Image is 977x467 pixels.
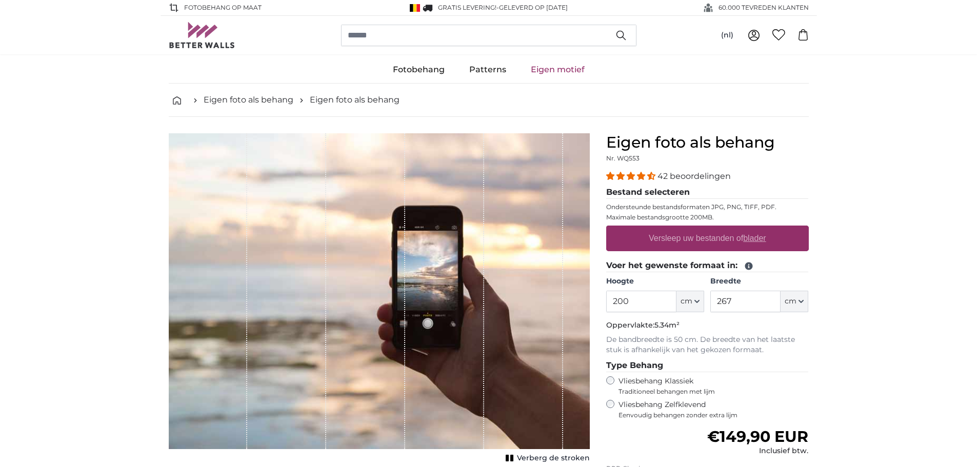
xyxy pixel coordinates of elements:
p: De bandbreedte is 50 cm. De breedte van het laatste stuk is afhankelijk van het gekozen formaat. [606,335,809,355]
a: Eigen foto als behang [310,94,400,106]
span: Geleverd op [DATE] [499,4,568,11]
button: cm [781,291,808,312]
span: GRATIS levering! [438,4,496,11]
button: cm [676,291,704,312]
span: Traditioneel behangen met lijm [619,388,790,396]
a: Patterns [457,56,519,83]
label: Breedte [710,276,808,287]
a: Fotobehang [381,56,457,83]
label: Vliesbehang Klassiek [619,376,790,396]
label: Vliesbehang Zelfklevend [619,400,809,419]
legend: Type Behang [606,359,809,372]
a: Eigen motief [519,56,597,83]
a: Eigen foto als behang [204,94,293,106]
span: Eenvoudig behangen zonder extra lijm [619,411,809,419]
span: 4.38 stars [606,171,657,181]
img: België [410,4,420,12]
legend: Voer het gewenste formaat in: [606,259,809,272]
label: Hoogte [606,276,704,287]
nav: breadcrumbs [169,84,809,117]
img: Betterwalls [169,22,235,48]
span: Nr. WQ553 [606,154,640,162]
span: Verberg de stroken [517,453,590,463]
div: 1 of 1 [169,133,590,465]
p: Ondersteunde bestandsformaten JPG, PNG, TIFF, PDF. [606,203,809,211]
p: Oppervlakte: [606,320,809,331]
h1: Eigen foto als behang [606,133,809,152]
button: Verberg de stroken [503,451,590,465]
span: FOTOBEHANG OP MAAT [184,3,262,12]
p: Maximale bestandsgrootte 200MB. [606,213,809,221]
span: 5.34m² [654,320,680,330]
legend: Bestand selecteren [606,186,809,199]
span: cm [785,296,796,307]
span: cm [681,296,692,307]
button: (nl) [713,26,742,45]
span: €149,90 EUR [707,427,808,446]
span: 60.000 TEVREDEN KLANTEN [719,3,809,12]
span: 42 beoordelingen [657,171,731,181]
div: Inclusief btw. [707,446,808,456]
span: - [496,4,568,11]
